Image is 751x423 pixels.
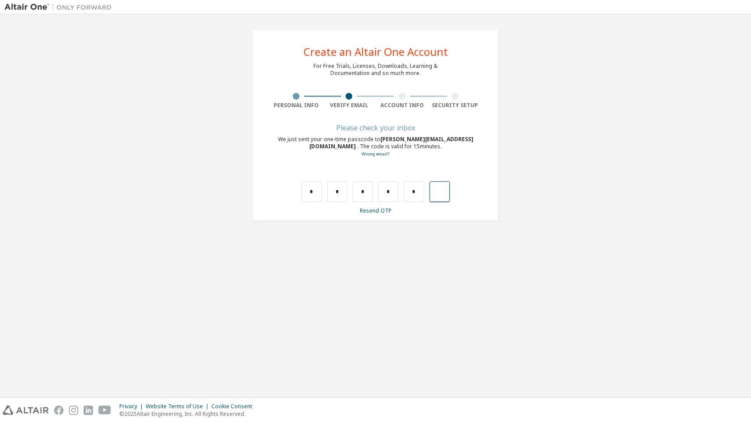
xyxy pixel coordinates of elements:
[323,102,376,109] div: Verify Email
[211,403,257,410] div: Cookie Consent
[69,406,78,415] img: instagram.svg
[304,46,448,57] div: Create an Altair One Account
[84,406,93,415] img: linkedin.svg
[119,403,146,410] div: Privacy
[360,207,392,214] a: Resend OTP
[270,136,481,158] div: We just sent your one-time passcode to . The code is valid for 15 minutes.
[146,403,211,410] div: Website Terms of Use
[309,135,473,150] span: [PERSON_NAME][EMAIL_ADDRESS][DOMAIN_NAME]
[119,410,257,418] p: © 2025 Altair Engineering, Inc. All Rights Reserved.
[313,63,438,77] div: For Free Trials, Licenses, Downloads, Learning & Documentation and so much more.
[362,151,389,157] a: Go back to the registration form
[270,125,481,130] div: Please check your inbox
[375,102,429,109] div: Account Info
[270,102,323,109] div: Personal Info
[3,406,49,415] img: altair_logo.svg
[98,406,111,415] img: youtube.svg
[429,102,482,109] div: Security Setup
[4,3,116,12] img: Altair One
[54,406,63,415] img: facebook.svg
